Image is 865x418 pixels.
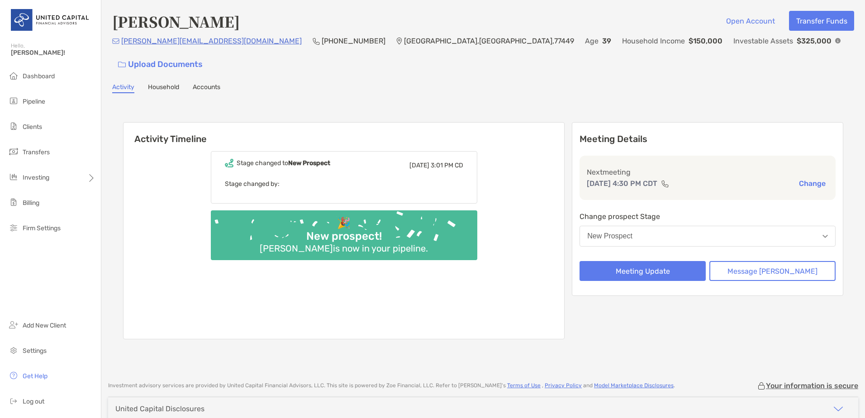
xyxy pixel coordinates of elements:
[112,83,134,93] a: Activity
[431,161,463,169] span: 3:01 PM CD
[594,382,674,389] a: Model Marketplace Disclosures
[288,159,330,167] b: New Prospect
[8,146,19,157] img: transfers icon
[23,347,47,355] span: Settings
[124,123,564,144] h6: Activity Timeline
[118,62,126,68] img: button icon
[8,222,19,233] img: firm-settings icon
[580,133,836,145] p: Meeting Details
[587,178,657,189] p: [DATE] 4:30 PM CDT
[193,83,220,93] a: Accounts
[796,179,828,188] button: Change
[797,35,832,47] p: $325,000
[835,38,841,43] img: Info Icon
[719,11,782,31] button: Open Account
[8,197,19,208] img: billing icon
[766,381,858,390] p: Your information is secure
[225,178,463,190] p: Stage changed by:
[580,211,836,222] p: Change prospect Stage
[237,159,330,167] div: Stage changed to
[8,70,19,81] img: dashboard icon
[23,398,44,405] span: Log out
[8,370,19,381] img: get-help icon
[23,224,61,232] span: Firm Settings
[8,95,19,106] img: pipeline icon
[580,226,836,247] button: New Prospect
[8,345,19,356] img: settings icon
[23,372,48,380] span: Get Help
[11,4,90,36] img: United Capital Logo
[23,322,66,329] span: Add New Client
[409,161,429,169] span: [DATE]
[396,38,402,45] img: Location Icon
[8,171,19,182] img: investing icon
[8,121,19,132] img: clients icon
[580,261,706,281] button: Meeting Update
[585,35,599,47] p: Age
[112,38,119,44] img: Email Icon
[108,382,675,389] p: Investment advisory services are provided by United Capital Financial Advisors, LLC . This site i...
[507,382,541,389] a: Terms of Use
[23,148,50,156] span: Transfers
[313,38,320,45] img: Phone Icon
[333,217,354,230] div: 🎉
[211,210,477,252] img: Confetti
[115,404,204,413] div: United Capital Disclosures
[8,395,19,406] img: logout icon
[23,199,39,207] span: Billing
[602,35,611,47] p: 39
[23,123,42,131] span: Clients
[587,166,828,178] p: Next meeting
[661,180,669,187] img: communication type
[833,404,844,414] img: icon arrow
[148,83,179,93] a: Household
[587,232,632,240] div: New Prospect
[689,35,722,47] p: $150,000
[709,261,836,281] button: Message [PERSON_NAME]
[303,230,385,243] div: New prospect!
[733,35,793,47] p: Investable Assets
[404,35,574,47] p: [GEOGRAPHIC_DATA] , [GEOGRAPHIC_DATA] , 77449
[112,55,209,74] a: Upload Documents
[112,11,240,32] h4: [PERSON_NAME]
[121,35,302,47] p: [PERSON_NAME][EMAIL_ADDRESS][DOMAIN_NAME]
[256,243,432,254] div: [PERSON_NAME] is now in your pipeline.
[545,382,582,389] a: Privacy Policy
[789,11,854,31] button: Transfer Funds
[23,174,49,181] span: Investing
[23,98,45,105] span: Pipeline
[622,35,685,47] p: Household Income
[822,235,828,238] img: Open dropdown arrow
[322,35,385,47] p: [PHONE_NUMBER]
[23,72,55,80] span: Dashboard
[11,49,95,57] span: [PERSON_NAME]!
[8,319,19,330] img: add_new_client icon
[225,159,233,167] img: Event icon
